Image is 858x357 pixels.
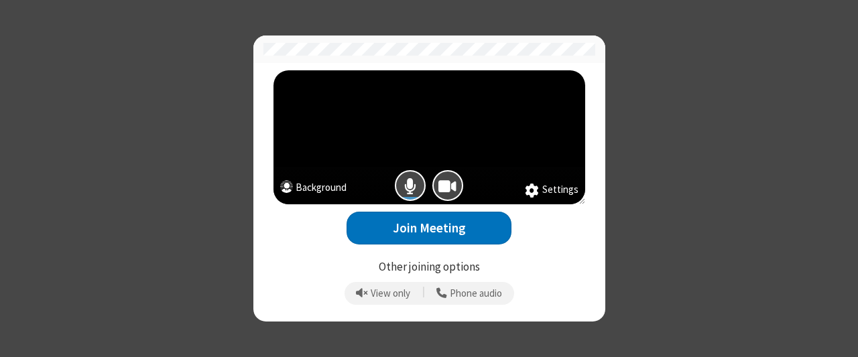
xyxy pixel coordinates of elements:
[432,170,463,201] button: Camera is on
[351,282,416,305] button: Prevent echo when there is already an active mic and speaker in the room.
[525,182,578,198] button: Settings
[371,288,410,299] span: View only
[450,288,502,299] span: Phone audio
[347,212,511,244] button: Join Meeting
[273,259,585,276] p: Other joining options
[432,282,507,305] button: Use your phone for mic and speaker while you view the meeting on this device.
[422,284,425,303] span: |
[395,170,426,201] button: Mic is on
[280,180,347,198] button: Background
